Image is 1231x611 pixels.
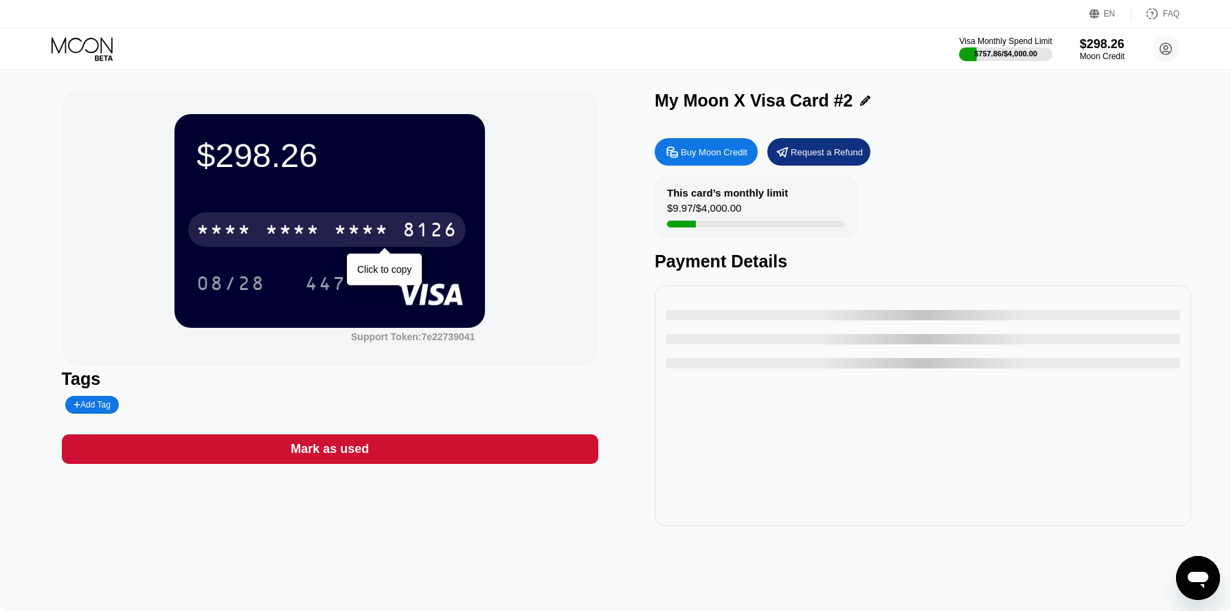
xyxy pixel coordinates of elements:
div: 447 [305,274,346,296]
div: My Moon X Visa Card #2 [655,91,853,111]
div: $9.97 / $4,000.00 [667,202,741,221]
div: Moon Credit [1080,52,1125,61]
div: Buy Moon Credit [655,138,758,166]
div: Tags [62,369,598,389]
div: EN [1089,7,1131,21]
div: Click to copy [357,264,411,275]
div: This card’s monthly limit [667,187,788,199]
div: 08/28 [186,266,275,300]
div: Visa Monthly Spend Limit$757.86/$4,000.00 [959,36,1052,61]
div: 447 [295,266,357,300]
div: $757.86 / $4,000.00 [974,49,1037,58]
div: Add Tag [65,396,119,414]
iframe: Mesajlaşma penceresini başlatma düğmesi [1176,556,1220,600]
div: Visa Monthly Spend Limit [959,36,1052,46]
div: Payment Details [655,252,1191,271]
div: 08/28 [196,274,265,296]
div: $298.26 [196,136,463,175]
div: Mark as used [62,434,598,464]
div: $298.26 [1080,37,1125,52]
div: 8126 [403,221,458,243]
div: Mark as used [291,441,369,457]
div: FAQ [1163,9,1179,19]
div: Support Token:7e22739041 [351,331,475,342]
div: Buy Moon Credit [681,146,747,158]
div: Support Token: 7e22739041 [351,331,475,342]
div: EN [1104,9,1116,19]
div: Add Tag [74,400,111,410]
div: Request a Refund [767,138,870,166]
div: Request a Refund [791,146,863,158]
div: $298.26Moon Credit [1080,37,1125,61]
div: FAQ [1131,7,1179,21]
